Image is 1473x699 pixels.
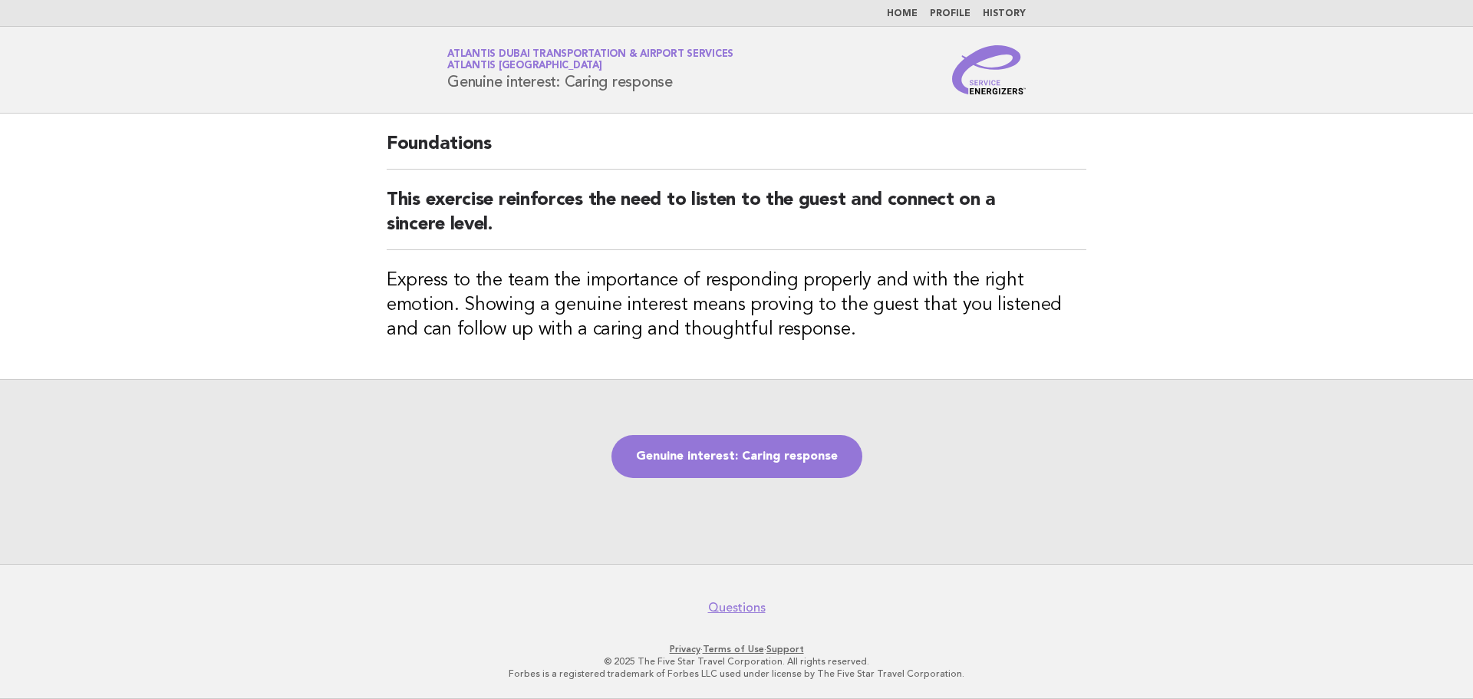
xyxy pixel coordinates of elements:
[447,50,733,90] h1: Genuine interest: Caring response
[387,132,1086,170] h2: Foundations
[983,9,1026,18] a: History
[387,188,1086,250] h2: This exercise reinforces the need to listen to the guest and connect on a sincere level.
[930,9,970,18] a: Profile
[387,269,1086,342] h3: Express to the team the importance of responding properly and with the right emotion. Showing a g...
[611,435,862,478] a: Genuine interest: Caring response
[267,655,1206,668] p: © 2025 The Five Star Travel Corporation. All rights reserved.
[670,644,700,654] a: Privacy
[267,668,1206,680] p: Forbes is a registered trademark of Forbes LLC used under license by The Five Star Travel Corpora...
[952,45,1026,94] img: Service Energizers
[703,644,764,654] a: Terms of Use
[708,600,766,615] a: Questions
[766,644,804,654] a: Support
[447,61,602,71] span: Atlantis [GEOGRAPHIC_DATA]
[267,643,1206,655] p: · ·
[887,9,918,18] a: Home
[447,49,733,71] a: Atlantis Dubai Transportation & Airport ServicesAtlantis [GEOGRAPHIC_DATA]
